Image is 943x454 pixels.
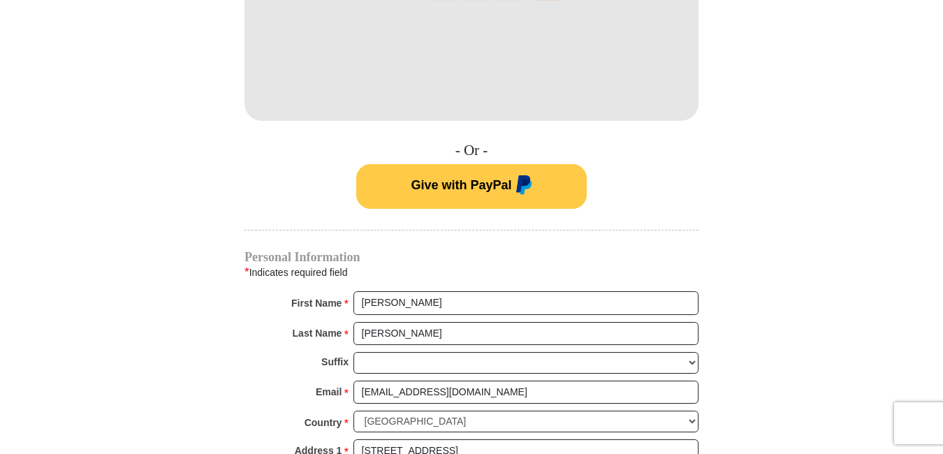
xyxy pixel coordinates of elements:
[512,175,532,198] img: paypal
[244,142,699,159] h4: - Or -
[244,251,699,263] h4: Personal Information
[291,293,342,313] strong: First Name
[316,382,342,402] strong: Email
[411,178,511,192] span: Give with PayPal
[305,413,342,432] strong: Country
[293,323,342,343] strong: Last Name
[244,263,699,281] div: Indicates required field
[356,164,587,209] button: Give with PayPal
[321,352,349,372] strong: Suffix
